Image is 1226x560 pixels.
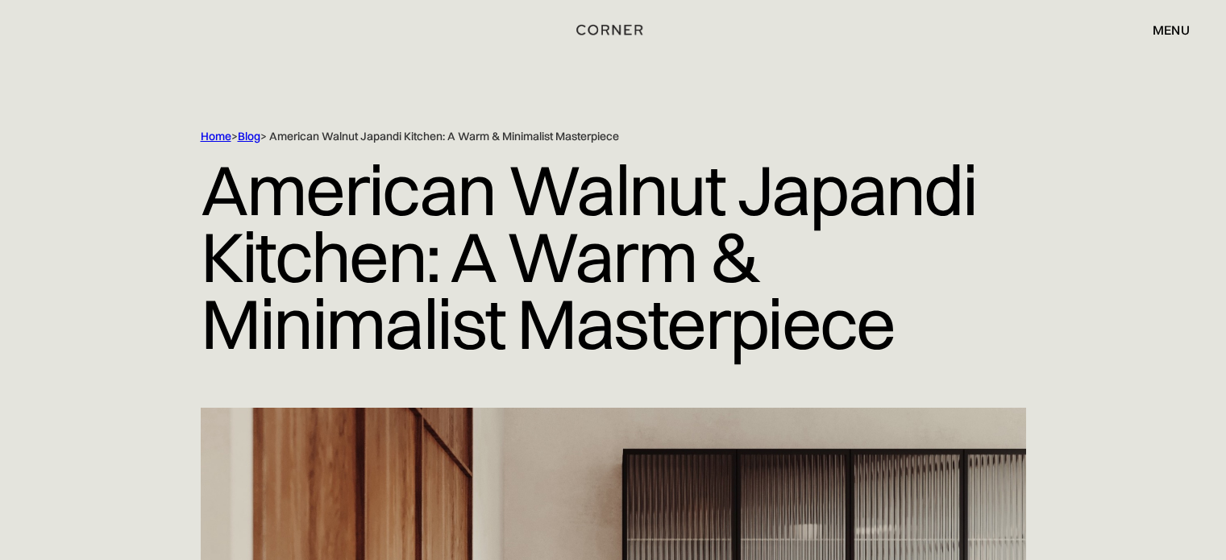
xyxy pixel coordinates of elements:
div: menu [1137,16,1190,44]
a: Home [201,129,231,143]
a: home [571,19,655,40]
a: Blog [238,129,260,143]
h1: American Walnut Japandi Kitchen: A Warm & Minimalist Masterpiece [201,144,1026,369]
div: > > American Walnut Japandi Kitchen: A Warm & Minimalist Masterpiece [201,129,958,144]
div: menu [1153,23,1190,36]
